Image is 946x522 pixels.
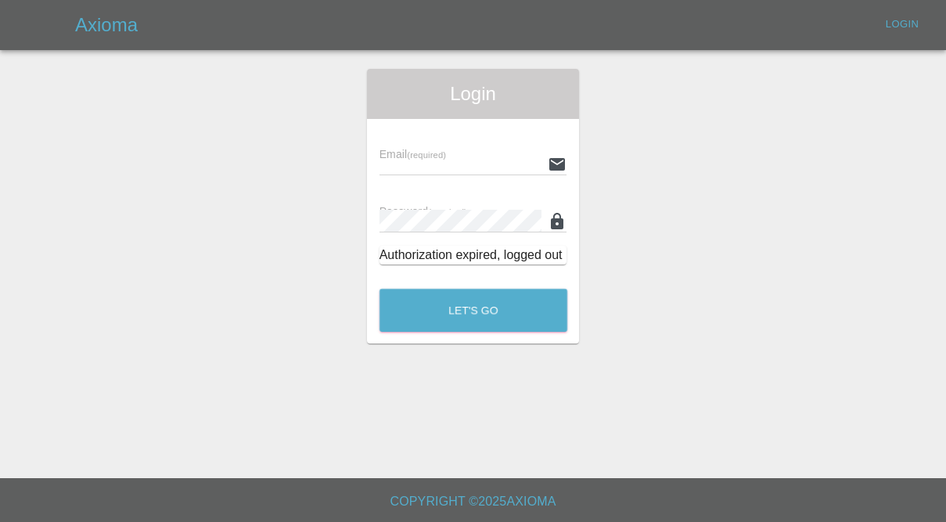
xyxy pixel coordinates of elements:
[75,13,138,38] h5: Axioma
[379,246,567,265] div: Authorization expired, logged out
[379,81,567,106] span: Login
[13,491,933,513] h6: Copyright © 2025 Axioma
[877,13,927,37] a: Login
[379,148,446,160] span: Email
[379,205,467,218] span: Password
[379,289,567,332] button: Let's Go
[407,150,446,160] small: (required)
[428,207,467,217] small: (required)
